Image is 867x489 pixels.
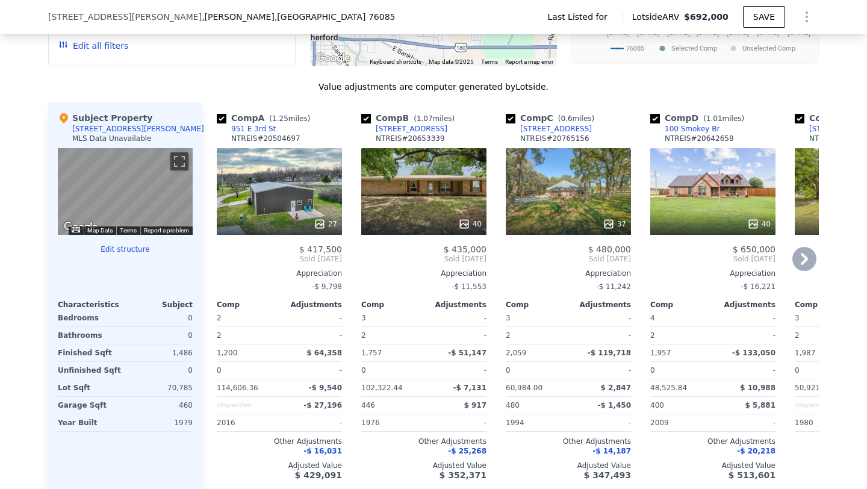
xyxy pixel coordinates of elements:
[684,12,729,22] span: $692,000
[72,227,80,232] button: Keyboard shortcuts
[361,124,447,134] a: [STREET_ADDRESS]
[596,282,631,291] span: -$ 11,242
[217,327,277,344] div: 2
[520,124,592,134] div: [STREET_ADDRESS]
[506,327,566,344] div: 2
[650,349,671,357] span: 1,957
[637,28,660,37] text: [DATE]
[282,327,342,344] div: -
[650,414,710,431] div: 2009
[715,327,775,344] div: -
[632,11,684,23] span: Lotside ARV
[452,282,486,291] span: -$ 11,553
[757,28,780,37] text: [DATE]
[125,300,193,310] div: Subject
[58,414,123,431] div: Year Built
[272,114,288,123] span: 1.25
[506,349,526,357] span: 2,059
[128,414,193,431] div: 1979
[303,447,342,455] span: -$ 16,031
[72,134,152,143] div: MLS Data Unavailable
[361,327,421,344] div: 2
[361,414,421,431] div: 1976
[571,362,631,379] div: -
[361,314,366,322] span: 3
[128,344,193,361] div: 1,486
[607,28,630,37] text: [DATE]
[553,114,599,123] span: ( miles)
[650,112,749,124] div: Comp D
[795,384,831,392] span: 50,921.64
[795,314,800,322] span: 3
[667,28,690,37] text: [DATE]
[217,300,279,310] div: Comp
[313,51,353,66] img: Google
[603,218,626,230] div: 37
[409,114,459,123] span: ( miles)
[61,219,101,235] img: Google
[299,244,342,254] span: $ 417,500
[737,447,775,455] span: -$ 20,218
[217,366,222,375] span: 0
[650,254,775,264] span: Sold [DATE]
[458,218,482,230] div: 40
[87,226,113,235] button: Map Data
[361,254,486,264] span: Sold [DATE]
[424,300,486,310] div: Adjustments
[481,58,498,65] a: Terms (opens in new tab)
[506,384,542,392] span: 60,984.00
[361,269,486,278] div: Appreciation
[376,124,447,134] div: [STREET_ADDRESS]
[650,437,775,446] div: Other Adjustments
[448,447,486,455] span: -$ 25,268
[506,437,631,446] div: Other Adjustments
[144,227,189,234] a: Report a problem
[795,366,800,375] span: 0
[306,349,342,357] span: $ 64,358
[713,300,775,310] div: Adjustments
[48,81,819,93] div: Value adjustments are computer generated by Lotside .
[58,310,123,326] div: Bedrooms
[788,28,810,37] text: [DATE]
[295,470,342,480] span: $ 429,091
[128,327,193,344] div: 0
[795,397,855,414] div: Unspecified
[217,384,258,392] span: 114,606.36
[588,349,631,357] span: -$ 119,718
[650,461,775,470] div: Adjusted Value
[282,362,342,379] div: -
[665,124,719,134] div: 100 Smokey Br
[361,401,375,410] span: 446
[361,384,403,392] span: 102,322.44
[444,244,486,254] span: $ 435,000
[650,300,713,310] div: Comp
[217,254,342,264] span: Sold [DATE]
[568,300,631,310] div: Adjustments
[650,366,655,375] span: 0
[650,384,687,392] span: 48,525.84
[282,310,342,326] div: -
[650,314,655,322] span: 4
[715,414,775,431] div: -
[314,218,337,230] div: 27
[217,112,315,124] div: Comp A
[506,414,566,431] div: 1994
[742,45,795,53] text: Unselected Comp
[795,349,815,357] span: 1,987
[426,327,486,344] div: -
[506,269,631,278] div: Appreciation
[743,6,785,28] button: SAVE
[264,114,315,123] span: ( miles)
[202,11,395,23] span: , [PERSON_NAME]
[520,134,589,143] div: NTREIS # 20765156
[440,470,486,480] span: $ 352,371
[506,401,520,410] span: 480
[361,366,366,375] span: 0
[313,51,353,66] a: Open this area in Google Maps (opens a new window)
[747,218,771,230] div: 40
[217,124,276,134] a: 951 E 3rd St
[58,327,123,344] div: Bathrooms
[231,134,300,143] div: NTREIS # 20504697
[727,28,750,37] text: [DATE]
[303,401,342,410] span: -$ 27,196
